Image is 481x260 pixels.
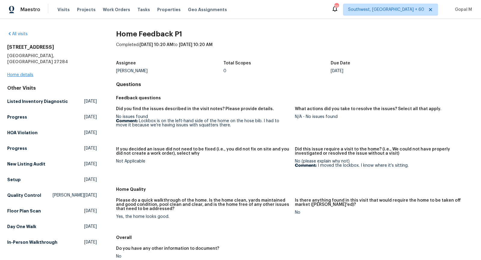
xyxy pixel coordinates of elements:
span: Geo Assignments [188,7,227,13]
span: [DATE] [84,224,97,230]
span: Projects [77,7,96,13]
span: [DATE] [84,177,97,183]
div: [PERSON_NAME] [116,69,223,73]
a: HOA Violation[DATE] [7,127,97,138]
div: Yes, the home looks good. [116,215,290,219]
span: Maestro [20,7,40,13]
h5: Setup [7,177,21,183]
div: No [295,210,469,215]
span: [DATE] [84,239,97,245]
b: Comment: [295,163,317,168]
h2: Home Feedback P1 [116,31,474,37]
h5: Floor Plan Scan [7,208,41,214]
h5: Did you find the issues described in the visit notes? Please provide details. [116,107,274,111]
h5: [GEOGRAPHIC_DATA], [GEOGRAPHIC_DATA] 27284 [7,53,97,65]
h5: In-Person Walkthrough [7,239,57,245]
h5: What actions did you take to resolve the issues? Select all that apply. [295,107,441,111]
h5: Overall [116,234,474,240]
h5: Feedback questions [116,95,474,101]
h5: Please do a quick walkthrough of the home. Is the home clean, yards maintained and good condition... [116,198,290,211]
a: Floor Plan Scan[DATE] [7,206,97,216]
h5: Day One Walk [7,224,36,230]
div: No issues found [116,115,290,127]
h5: Is there anything found in this visit that would require the home to be taken off market ([PERSON... [295,198,469,207]
div: No [116,254,290,258]
span: Visits [57,7,70,13]
a: All visits [7,32,28,36]
h5: Due Date [331,61,350,65]
span: [DATE] 10:20 AM [139,43,173,47]
span: Properties [157,7,181,13]
div: Other Visits [7,85,97,91]
span: [DATE] [84,114,97,120]
div: N/A - No issues found [295,115,469,119]
span: [DATE] [84,130,97,136]
h5: Home Quality [116,186,474,192]
a: Home details [7,73,33,77]
h4: Questions [116,82,474,88]
a: New Listing Audit[DATE] [7,159,97,169]
p: Lockbox is on the left-hand side of the home on the hose bib. I had to move it because we’re havi... [116,119,290,127]
h5: Did this issue require a visit to the home? (i.e., We could not have properly investigated or res... [295,147,469,156]
span: Tasks [137,8,150,12]
h5: Do you have any other information to document? [116,246,219,251]
div: 768 [334,4,339,10]
h5: If you decided an issue did not need to be fixed (i.e., you did not fix on site and you did not c... [116,147,290,156]
span: [DATE] 10:20 AM [179,43,213,47]
a: Setup[DATE] [7,174,97,185]
span: Southwest, [GEOGRAPHIC_DATA] + 60 [348,7,424,13]
h5: Total Scopes [223,61,251,65]
span: [PERSON_NAME][DATE] [53,192,97,198]
h5: Progress [7,145,27,151]
div: Completed: to [116,42,474,57]
a: Progress[DATE] [7,112,97,122]
h5: Progress [7,114,27,120]
span: [DATE] [84,161,97,167]
div: [DATE] [331,69,438,73]
span: Gopal M [452,7,472,13]
a: Day One Walk[DATE] [7,221,97,232]
h5: HOA Violation [7,130,38,136]
h5: Assignee [116,61,136,65]
div: No (please explain why not) [295,159,469,168]
h2: [STREET_ADDRESS] [7,44,97,50]
b: Comment: [116,119,138,123]
a: Progress[DATE] [7,143,97,154]
a: In-Person Walkthrough[DATE] [7,237,97,248]
a: Listed Inventory Diagnostic[DATE] [7,96,97,107]
span: [DATE] [84,98,97,104]
div: 0 [223,69,331,73]
h5: Listed Inventory Diagnostic [7,98,68,104]
h5: Quality Control [7,192,41,198]
div: Not Applicable [116,159,290,163]
p: I moved the lockbox. I know where it’s sitting. [295,163,469,168]
span: [DATE] [84,145,97,151]
span: [DATE] [84,208,97,214]
a: Quality Control[PERSON_NAME][DATE] [7,190,97,201]
span: Work Orders [103,7,130,13]
h5: New Listing Audit [7,161,45,167]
